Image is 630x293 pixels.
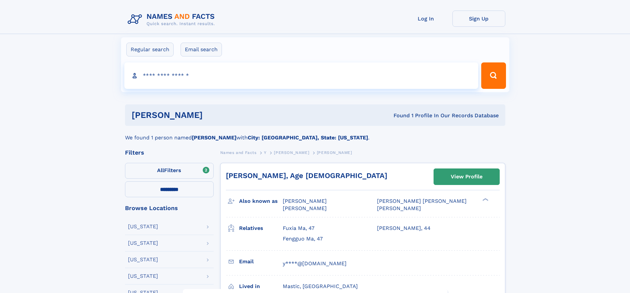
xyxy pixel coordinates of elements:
span: [PERSON_NAME] [PERSON_NAME] [377,198,467,204]
h3: Lived in [239,281,283,292]
b: [PERSON_NAME] [192,134,236,141]
b: City: [GEOGRAPHIC_DATA], State: [US_STATE] [248,134,368,141]
label: Regular search [126,43,174,56]
label: Email search [181,43,222,56]
a: Fengguo Ma, 47 [283,235,323,242]
h3: Relatives [239,223,283,234]
input: search input [124,62,479,89]
span: All [157,167,164,173]
div: ❯ [481,198,489,202]
h1: [PERSON_NAME] [132,111,298,119]
a: [PERSON_NAME], 44 [377,225,431,232]
span: Mastic, [GEOGRAPHIC_DATA] [283,283,358,289]
img: Logo Names and Facts [125,11,220,28]
div: We found 1 person named with . [125,126,505,142]
div: [US_STATE] [128,224,158,229]
div: Filters [125,150,214,156]
a: Fuxia Ma, 47 [283,225,315,232]
h3: Email [239,256,283,267]
a: Sign Up [452,11,505,27]
a: Names and Facts [220,148,257,157]
span: [PERSON_NAME] [283,205,327,211]
div: Browse Locations [125,205,214,211]
div: [US_STATE] [128,274,158,279]
span: [PERSON_NAME] [317,150,352,155]
span: [PERSON_NAME] [274,150,309,155]
label: Filters [125,163,214,179]
div: [US_STATE] [128,240,158,246]
h3: Also known as [239,196,283,207]
span: Y [264,150,267,155]
div: Found 1 Profile In Our Records Database [298,112,499,119]
div: View Profile [451,169,483,184]
a: Y [264,148,267,157]
div: [US_STATE] [128,257,158,262]
a: Log In [399,11,452,27]
a: View Profile [434,169,499,185]
a: [PERSON_NAME], Age [DEMOGRAPHIC_DATA] [226,171,387,180]
button: Search Button [481,62,506,89]
span: [PERSON_NAME] [377,205,421,211]
a: [PERSON_NAME] [274,148,309,157]
span: [PERSON_NAME] [283,198,327,204]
